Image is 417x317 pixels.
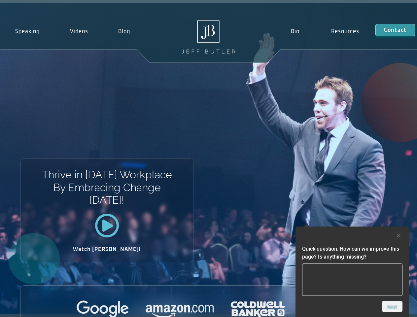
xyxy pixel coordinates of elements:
[44,247,170,252] h2: Watch [PERSON_NAME]!
[302,232,402,312] div: Quick question: How can we improve this page? Is anything missing?
[275,24,375,39] nav: Menu
[375,24,415,36] a: Contact
[382,301,402,312] button: Next question
[384,27,406,33] span: Contact
[395,232,402,240] button: Hide survey
[275,24,315,39] a: Bio
[55,24,103,39] a: Videos
[302,264,402,296] textarea: Quick question: How can we improve this page? Is anything missing?
[302,245,402,261] h2: Quick question: How can we improve this page? Is anything missing?
[315,24,375,39] a: Resources
[103,24,145,39] a: Blog
[41,168,172,206] h1: Thrive in [DATE] Workplace By Embracing Change [DATE]!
